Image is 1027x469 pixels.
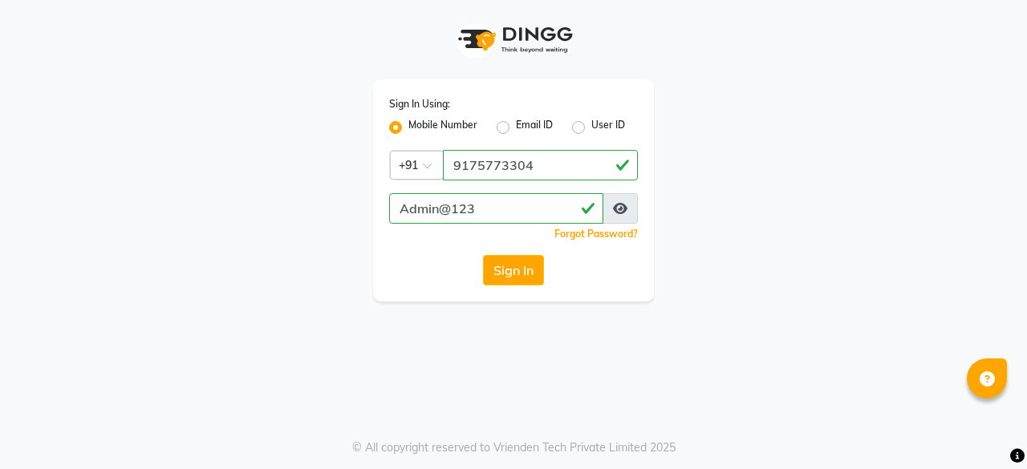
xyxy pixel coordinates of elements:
label: Mobile Number [408,118,477,137]
a: Forgot Password? [554,228,638,240]
input: Username [443,150,638,180]
label: Sign In Using: [389,97,450,111]
input: Username [389,193,603,224]
img: logo1.svg [449,16,578,63]
button: Sign In [483,255,544,285]
label: User ID [591,118,625,137]
label: Email ID [516,118,553,137]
